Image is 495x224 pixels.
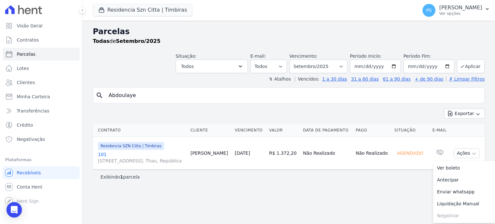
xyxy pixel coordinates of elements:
[300,137,353,170] td: Não Realizado
[120,174,123,180] b: 1
[267,137,300,170] td: R$ 1.372,20
[353,137,392,170] td: Não Realizado
[392,124,430,137] th: Situação
[383,76,411,82] a: 61 a 90 dias
[101,174,140,180] p: Exibindo parcela
[17,23,43,29] span: Visão Geral
[188,124,232,137] th: Cliente
[96,92,103,99] i: search
[3,166,80,179] a: Recebíveis
[439,11,482,16] p: Ver opções
[426,8,432,13] span: PS
[235,151,250,156] a: [DATE]
[250,54,266,59] label: E-mail:
[17,65,29,72] span: Lotes
[295,76,319,82] label: Vencidos:
[93,4,192,16] button: Residencia Szn Citta | Timbiras
[350,54,382,59] label: Período Inicío:
[3,19,80,32] a: Visão Geral
[3,48,80,61] a: Parcelas
[98,158,185,164] span: [STREET_ADDRESS]. Thau, República
[3,34,80,46] a: Contratos
[93,26,485,37] h2: Parcelas
[269,76,291,82] label: ↯ Atalhos
[5,156,77,164] div: Plataformas
[300,124,353,137] th: Data de Pagamento
[3,62,80,75] a: Lotes
[17,184,42,190] span: Conta Hent
[353,124,392,137] th: Pago
[394,149,426,158] div: Agendado
[176,60,248,73] button: Todos
[3,90,80,103] a: Minha Carteira
[3,104,80,117] a: Transferências
[17,37,39,43] span: Contratos
[98,142,164,150] span: Residencia SZN Citta | Timbiras
[457,59,485,73] button: Aplicar
[17,108,49,114] span: Transferências
[232,124,267,137] th: Vencimento
[176,54,197,59] label: Situação:
[17,122,33,128] span: Crédito
[444,109,485,119] button: Exportar
[433,162,495,174] a: Ver boleto
[17,79,35,86] span: Clientes
[351,76,379,82] a: 31 a 60 dias
[415,76,443,82] a: + de 90 dias
[454,148,480,158] button: Ações
[181,63,194,70] span: Todos
[93,37,160,45] p: de
[430,124,450,137] th: E-mail
[6,202,22,218] div: Open Intercom Messenger
[17,51,35,57] span: Parcelas
[3,133,80,146] a: Negativação
[3,119,80,131] a: Crédito
[116,38,160,44] strong: Setembro/2025
[93,124,188,137] th: Contrato
[105,89,482,102] input: Buscar por nome do lote ou do cliente
[98,151,185,164] a: 101[STREET_ADDRESS]. Thau, República
[403,53,454,60] label: Período Fim:
[322,76,347,82] a: 1 a 30 dias
[93,38,110,44] strong: Todas
[446,76,485,82] a: ✗ Limpar Filtros
[439,5,482,11] p: [PERSON_NAME]
[267,124,300,137] th: Valor
[17,170,41,176] span: Recebíveis
[417,1,495,19] button: PS [PERSON_NAME] Ver opções
[188,137,232,170] td: [PERSON_NAME]
[17,93,50,100] span: Minha Carteira
[3,180,80,193] a: Conta Hent
[3,76,80,89] a: Clientes
[17,136,45,142] span: Negativação
[289,54,317,59] label: Vencimento:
